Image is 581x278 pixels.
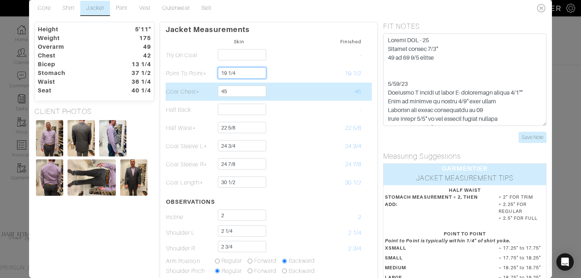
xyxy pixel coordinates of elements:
[115,60,157,69] dt: 13 1/4
[222,257,242,265] label: Regular
[36,120,63,156] img: TU8SJckYBVQphaAfr3Xz474B
[166,225,215,241] td: Shoulder L
[493,264,550,271] dd: ~ 18.25" to 18.75"
[493,254,550,261] dd: ~ 17.75" to 18.25"
[196,1,218,16] a: Belt
[379,264,493,274] dt: MEDIUM
[358,214,361,221] span: 2
[57,1,80,16] a: Shirt
[115,43,157,51] dt: 49
[166,155,215,174] td: Coat Sleeve R*
[166,101,215,119] td: Half Back
[32,78,115,86] dt: Waist
[289,257,315,265] label: Backward
[383,22,547,31] h5: FIT NOTES
[383,152,547,160] h5: Measuring Suggestions
[345,143,361,150] span: 24 3/4
[32,69,115,78] dt: Stomach
[36,159,63,196] img: tsMLyQjgqKtvSHk2Gt9yYf4Q
[222,267,242,275] label: Regular
[493,245,550,251] dd: ~ 17.25" to 17.75"
[166,46,215,64] td: Try On Coat
[32,51,115,60] dt: Chest
[345,70,361,77] span: 19 1/2
[99,120,126,156] img: aUNuB1NmbNYpX3uMXzaAFV85
[32,86,115,95] dt: Seat
[166,119,215,137] td: Half Waist*
[166,174,215,192] td: Coat Length*
[166,256,215,266] td: Arm Position
[115,69,157,78] dt: 37 1/2
[385,230,545,237] div: POINT TO POINT
[166,209,215,225] td: Incline
[157,1,195,16] a: Outerwear
[166,137,215,155] td: Coat Sleeve L*
[166,266,215,277] td: Shoulder Pitch
[383,173,546,185] div: JACKET MEASUREMENT TIPS
[115,34,157,43] dt: 175
[345,161,361,168] span: 24 7/8
[68,120,95,156] img: Z1XPofGkJ78AqVzfXmniyUGD
[133,1,157,16] a: Vest
[556,253,574,271] div: Open Intercom Messenger
[385,238,511,243] em: Point to Point is typically within 1/4" of shirt yoke.
[166,64,215,83] td: Point To Point*
[166,241,215,256] td: Shoulder R
[379,194,493,225] dt: STOMACH MEASUREMENT ÷ 2, THEN ADD:
[166,192,215,209] th: OBSERVATIONS
[345,125,361,131] span: 22 5/8
[32,1,57,16] a: Core
[379,245,493,254] dt: XSMALL
[254,267,276,275] label: Forward
[355,88,361,95] span: 45
[115,78,157,86] dt: 36 1/4
[289,267,315,275] label: Backward
[383,164,546,173] div: GARMENTIER
[32,60,115,69] dt: Bicep
[115,86,157,95] dt: 40 1/4
[68,159,116,196] img: VgT8hd5bLE49ZHU9s4XkvHuD
[348,230,361,236] span: 2 1/4
[115,51,157,60] dt: 42
[348,245,361,252] span: 2 3/4
[340,39,361,44] small: Finished
[359,107,361,113] span: -
[385,187,545,194] div: HALF WAIST
[493,194,550,222] dd: + 2" FOR TRIM + 2.25" FOR REGULAR + 2.5" FOR FULL
[254,257,276,265] label: Forward
[120,159,147,196] img: xtqtwUR4aBcaWzTmWFz8L6fW
[32,25,115,34] dt: Height
[359,52,361,59] span: -
[166,83,215,101] td: Coat Chest*
[110,1,133,16] a: Pant
[80,1,110,16] a: Jacket
[345,179,361,186] span: 30 1/2
[519,132,547,143] input: Save Note
[32,43,115,51] dt: Overarm
[115,25,157,34] dt: 5'11"
[383,33,547,126] textarea: Loremi DOL - 25 Sitamet consec 7/3" 49 ad 69 9/5 elitse 5/59/23 Doeiusmo T incidi ut labor E- dol...
[166,22,372,34] p: Jacket Measurements
[32,34,115,43] dt: Weight
[234,39,244,44] small: Skin
[34,107,154,116] h5: CLIENT PHOTOS
[379,254,493,264] dt: SMALL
